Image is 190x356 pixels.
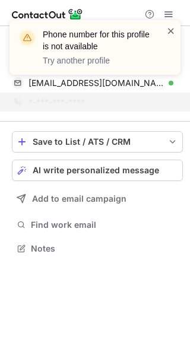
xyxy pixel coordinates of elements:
button: Notes [12,240,183,257]
span: Add to email campaign [32,194,126,204]
div: Save to List / ATS / CRM [33,137,162,147]
p: Try another profile [43,55,152,66]
button: save-profile-one-click [12,131,183,152]
span: Find work email [31,220,178,230]
header: Phone number for this profile is not available [43,28,152,52]
span: AI write personalized message [33,166,159,175]
button: Add to email campaign [12,188,183,209]
img: warning [18,28,37,47]
button: Find work email [12,217,183,233]
span: Notes [31,243,178,254]
img: ContactOut v5.3.10 [12,7,83,21]
button: AI write personalized message [12,160,183,181]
